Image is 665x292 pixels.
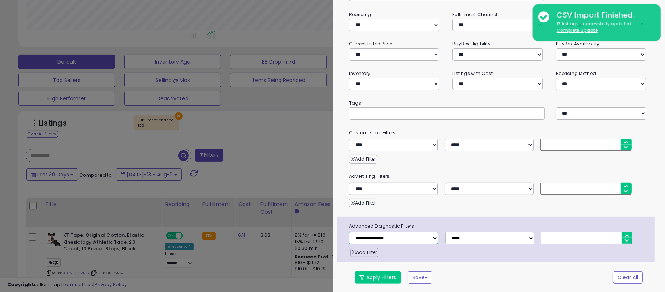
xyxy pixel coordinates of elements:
small: Repricing [349,11,371,18]
button: Save [408,271,432,284]
span: Advanced Diagnostic Filters [344,222,655,230]
small: Listings with Cost [452,70,493,76]
small: Fulfillment Channel [452,11,497,18]
small: Repricing Method [556,70,596,76]
small: Inventory [349,70,370,76]
div: CSV Import Finished. [551,10,655,20]
small: Advertising Filters [344,172,654,180]
small: BuyBox Eligibility [452,41,490,47]
button: Add Filter [350,248,378,257]
button: Apply Filters [355,271,401,284]
small: Customizable Filters [344,129,654,137]
div: 12 listings successfully updated. [551,20,655,34]
button: Add Filter [349,199,377,207]
button: Add Filter [349,155,377,164]
button: Clear All [613,271,643,284]
small: Current Listed Price [349,41,392,47]
u: Complete Update [557,27,598,33]
small: Tags [344,99,654,107]
small: BuyBox Availability [556,41,599,47]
